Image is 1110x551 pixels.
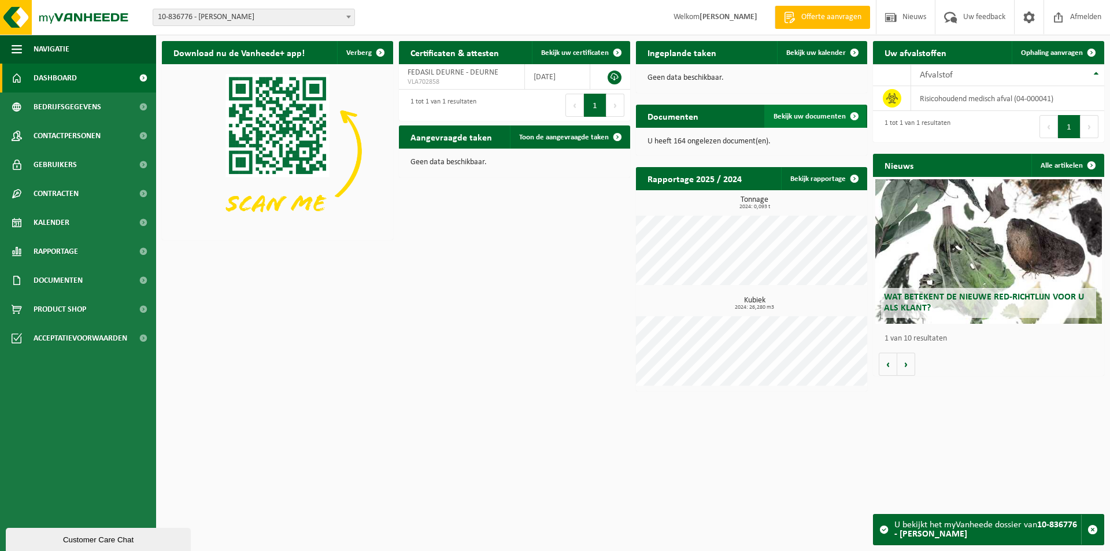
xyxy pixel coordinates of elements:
[510,125,629,149] a: Toon de aangevraagde taken
[34,121,101,150] span: Contactpersonen
[642,305,867,310] span: 2024: 26,280 m3
[636,105,710,127] h2: Documenten
[920,71,953,80] span: Afvalstof
[153,9,354,25] span: 10-836776 - FEDASIL DEURNE - DEURNE
[884,293,1084,313] span: Wat betekent de nieuwe RED-richtlijn voor u als klant?
[34,266,83,295] span: Documenten
[700,13,757,21] strong: [PERSON_NAME]
[774,113,846,120] span: Bekijk uw documenten
[781,167,866,190] a: Bekijk rapportage
[34,237,78,266] span: Rapportage
[647,138,856,146] p: U heeft 164 ongelezen document(en).
[541,49,609,57] span: Bekijk uw certificaten
[636,41,728,64] h2: Ingeplande taken
[34,295,86,324] span: Product Shop
[408,77,516,87] span: VLA702858
[798,12,864,23] span: Offerte aanvragen
[405,93,476,118] div: 1 tot 1 van 1 resultaten
[911,86,1104,111] td: risicohoudend medisch afval (04-000041)
[1012,41,1103,64] a: Ophaling aanvragen
[879,353,897,376] button: Vorige
[1081,115,1098,138] button: Next
[34,179,79,208] span: Contracten
[1058,115,1081,138] button: 1
[1031,154,1103,177] a: Alle artikelen
[777,41,866,64] a: Bekijk uw kalender
[532,41,629,64] a: Bekijk uw certificaten
[519,134,609,141] span: Toon de aangevraagde taken
[642,297,867,310] h3: Kubiek
[873,41,958,64] h2: Uw afvalstoffen
[162,64,393,238] img: Download de VHEPlus App
[410,158,619,167] p: Geen data beschikbaar.
[565,94,584,117] button: Previous
[786,49,846,57] span: Bekijk uw kalender
[337,41,392,64] button: Verberg
[894,520,1077,539] strong: 10-836776 - [PERSON_NAME]
[873,154,925,176] h2: Nieuws
[897,353,915,376] button: Volgende
[346,49,372,57] span: Verberg
[1021,49,1083,57] span: Ophaling aanvragen
[408,68,498,77] span: FEDASIL DEURNE - DEURNE
[6,526,193,551] iframe: chat widget
[399,41,510,64] h2: Certificaten & attesten
[636,167,753,190] h2: Rapportage 2025 / 2024
[34,150,77,179] span: Gebruikers
[642,196,867,210] h3: Tonnage
[34,64,77,93] span: Dashboard
[775,6,870,29] a: Offerte aanvragen
[606,94,624,117] button: Next
[162,41,316,64] h2: Download nu de Vanheede+ app!
[584,94,606,117] button: 1
[399,125,504,148] h2: Aangevraagde taken
[34,208,69,237] span: Kalender
[885,335,1098,343] p: 1 van 10 resultaten
[879,114,950,139] div: 1 tot 1 van 1 resultaten
[764,105,866,128] a: Bekijk uw documenten
[525,64,590,90] td: [DATE]
[153,9,355,26] span: 10-836776 - FEDASIL DEURNE - DEURNE
[34,35,69,64] span: Navigatie
[34,324,127,353] span: Acceptatievoorwaarden
[642,204,867,210] span: 2024: 0,093 t
[1039,115,1058,138] button: Previous
[34,93,101,121] span: Bedrijfsgegevens
[875,179,1102,324] a: Wat betekent de nieuwe RED-richtlijn voor u als klant?
[647,74,856,82] p: Geen data beschikbaar.
[894,515,1081,545] div: U bekijkt het myVanheede dossier van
